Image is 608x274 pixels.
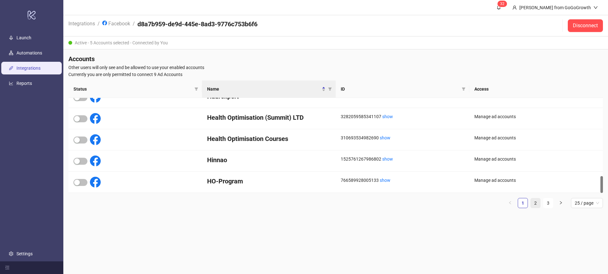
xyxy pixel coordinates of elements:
span: Status [73,86,192,92]
span: down [593,5,598,10]
div: [PERSON_NAME] from GoGoGrowth [517,4,593,11]
h4: Health Optimisation Courses [207,134,331,143]
span: filter [328,87,332,91]
span: bell [497,5,501,10]
span: Other users will only see and be allowed to use your enabled accounts [68,64,603,71]
a: 2 [531,198,540,208]
th: Name [202,80,336,98]
span: filter [193,84,199,94]
div: Page Size [571,198,603,208]
button: Disconnect [568,19,603,32]
div: Active - 5 Accounts selected - Connected by You [63,36,608,49]
span: filter [462,87,465,91]
div: 1525761267986802 [341,156,464,162]
span: ID [341,86,459,92]
li: / [98,20,100,32]
a: Launch [16,35,31,40]
span: menu-fold [5,265,9,270]
a: Facebook [101,20,131,27]
li: Next Page [556,198,566,208]
h4: Hinnao [207,156,331,164]
h4: HO-Program [207,177,331,186]
th: Access [469,80,603,98]
li: 2 [530,198,541,208]
div: Manage ad accounts [474,134,598,141]
div: Manage ad accounts [474,113,598,120]
a: 3 [543,198,553,208]
h4: d8a7b959-de9d-445e-8ad3-9776c753b6f6 [137,20,257,29]
a: show [382,156,393,162]
span: user [512,5,517,10]
span: 25 / page [575,198,599,208]
span: 2 [502,2,504,6]
a: show [382,114,393,119]
span: Name [207,86,320,92]
a: Integrations [67,20,96,27]
span: filter [194,87,198,91]
h4: Health Optimisation (Summit) LTD [207,113,331,122]
span: right [559,201,563,205]
a: Automations [16,50,42,55]
button: right [556,198,566,208]
span: filter [460,84,467,94]
span: left [508,201,512,205]
span: Disconnect [573,23,598,29]
sup: 32 [497,1,507,7]
button: left [505,198,515,208]
h4: Accounts [68,54,603,63]
li: / [133,20,135,32]
a: Integrations [16,66,41,71]
span: 3 [500,2,502,6]
span: filter [327,84,333,94]
li: Previous Page [505,198,515,208]
a: show [380,178,390,183]
div: Manage ad accounts [474,156,598,162]
div: 766589928005133 [341,177,464,184]
a: Reports [16,81,32,86]
a: Settings [16,251,33,256]
div: 310693534982690 [341,134,464,141]
div: Manage ad accounts [474,177,598,184]
a: show [380,135,390,140]
span: Currently you are only permitted to connect 9 Ad Accounts [68,71,603,78]
div: 3282059585341107 [341,113,464,120]
a: 1 [518,198,528,208]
